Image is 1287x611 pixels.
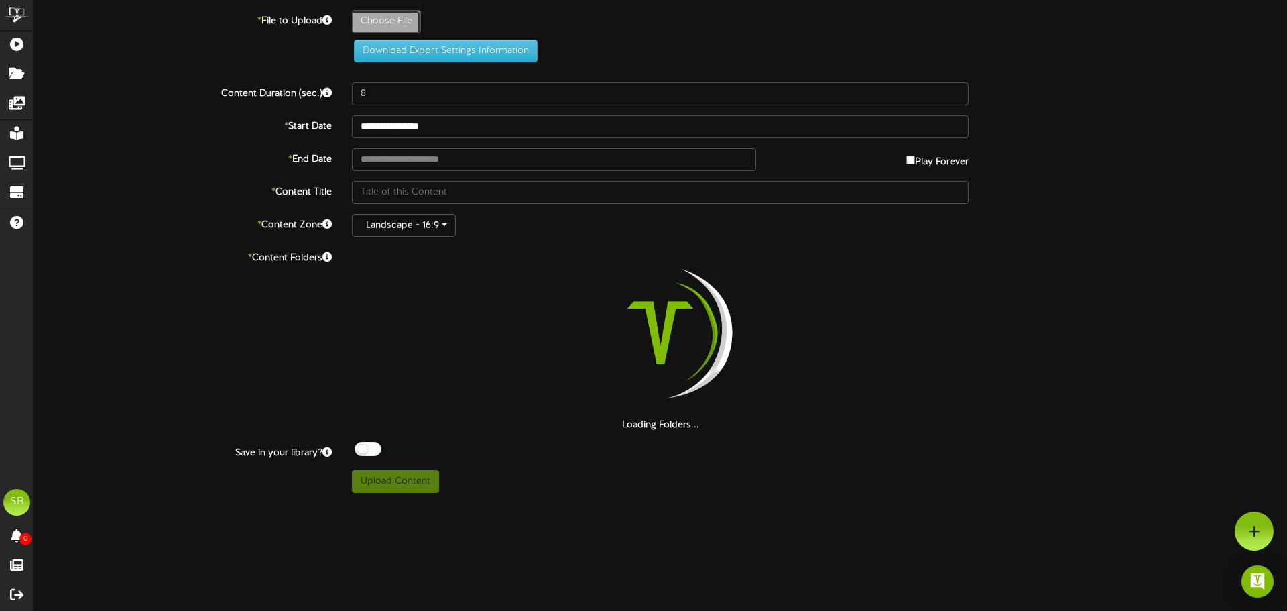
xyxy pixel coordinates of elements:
[354,40,538,62] button: Download Export Settings Information
[23,10,342,28] label: File to Upload
[19,533,32,545] span: 0
[23,442,342,460] label: Save in your library?
[23,214,342,232] label: Content Zone
[23,247,342,265] label: Content Folders
[906,148,969,169] label: Play Forever
[352,470,439,493] button: Upload Content
[23,148,342,166] label: End Date
[23,82,342,101] label: Content Duration (sec.)
[23,115,342,133] label: Start Date
[3,489,30,516] div: SB
[574,247,746,419] img: loading-spinner-2.png
[906,156,915,164] input: Play Forever
[622,420,699,430] strong: Loading Folders...
[1241,565,1274,598] div: Open Intercom Messenger
[23,181,342,199] label: Content Title
[352,214,456,237] button: Landscape - 16:9
[352,181,969,204] input: Title of this Content
[347,46,538,56] a: Download Export Settings Information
